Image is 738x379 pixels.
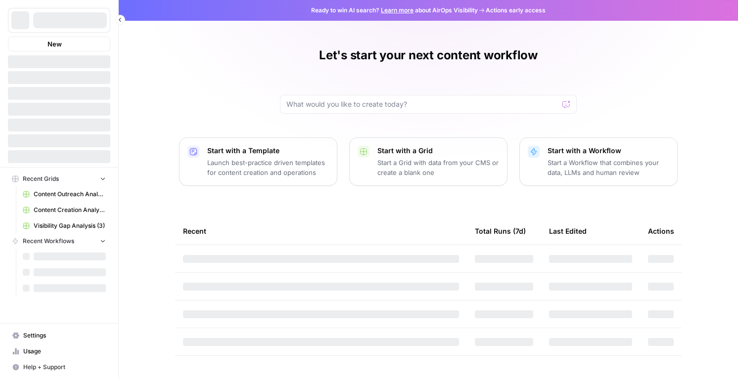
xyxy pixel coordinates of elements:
[8,37,110,51] button: New
[377,158,499,177] p: Start a Grid with data from your CMS or create a blank one
[377,146,499,156] p: Start with a Grid
[8,171,110,186] button: Recent Grids
[34,206,106,214] span: Content Creation Analysis (1)
[34,190,106,199] span: Content Outreach Analysis
[207,146,329,156] p: Start with a Template
[23,237,74,246] span: Recent Workflows
[183,217,459,245] div: Recent
[486,6,546,15] span: Actions early access
[23,174,59,183] span: Recent Grids
[23,331,106,340] span: Settings
[8,359,110,375] button: Help + Support
[34,221,106,230] span: Visibility Gap Analysis (3)
[23,363,106,372] span: Help + Support
[47,39,62,49] span: New
[8,343,110,359] a: Usage
[18,218,110,234] a: Visibility Gap Analysis (3)
[548,146,669,156] p: Start with a Workflow
[179,137,337,186] button: Start with a TemplateLaunch best-practice driven templates for content creation and operations
[18,202,110,218] a: Content Creation Analysis (1)
[8,328,110,343] a: Settings
[319,47,538,63] h1: Let's start your next content workflow
[381,6,414,14] a: Learn more
[311,6,478,15] span: Ready to win AI search? about AirOps Visibility
[475,217,526,245] div: Total Runs (7d)
[23,347,106,356] span: Usage
[8,234,110,249] button: Recent Workflows
[207,158,329,177] p: Launch best-practice driven templates for content creation and operations
[519,137,678,186] button: Start with a WorkflowStart a Workflow that combines your data, LLMs and human review
[286,99,558,109] input: What would you like to create today?
[18,186,110,202] a: Content Outreach Analysis
[648,217,674,245] div: Actions
[349,137,507,186] button: Start with a GridStart a Grid with data from your CMS or create a blank one
[548,158,669,177] p: Start a Workflow that combines your data, LLMs and human review
[549,217,587,245] div: Last Edited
